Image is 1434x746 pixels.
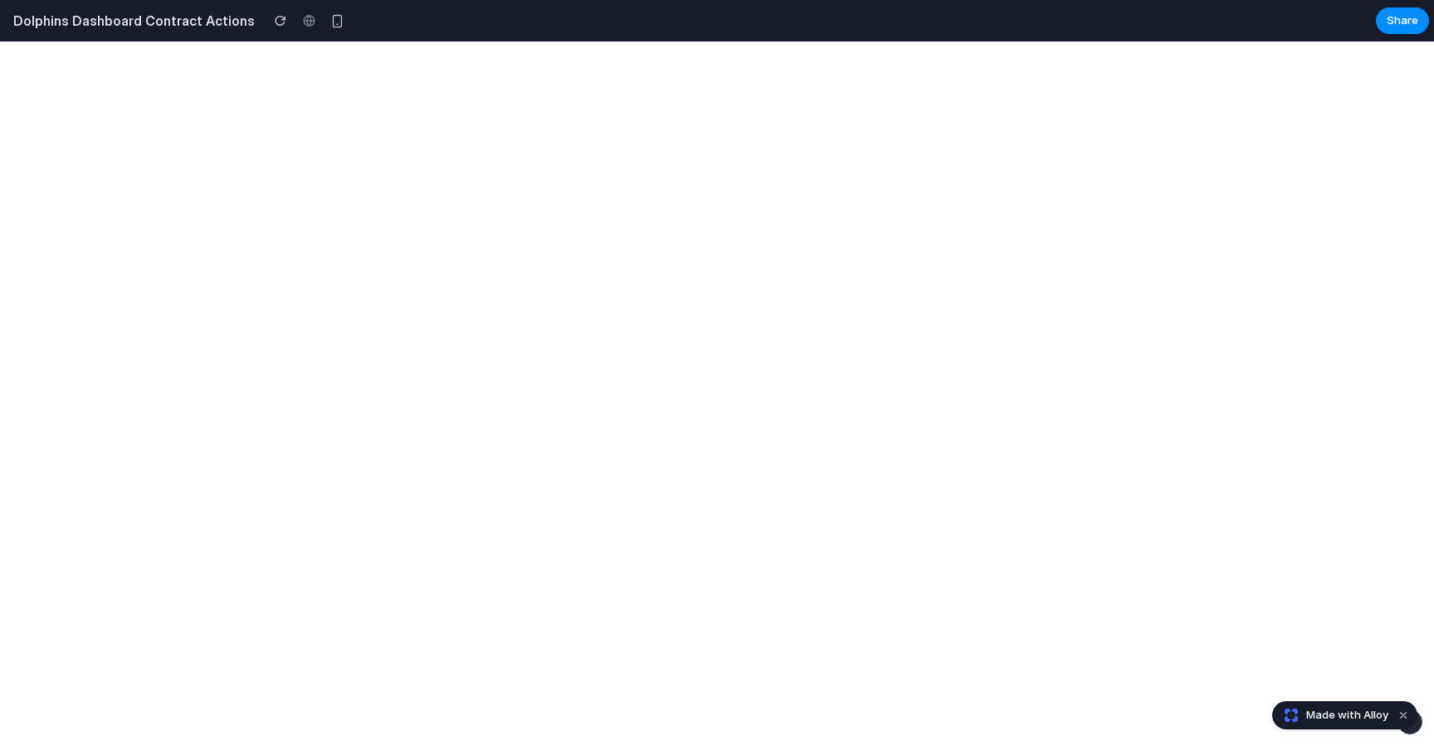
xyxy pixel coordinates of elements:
[1387,12,1418,29] span: Share
[1273,707,1390,724] a: Made with Alloy
[1376,7,1429,34] button: Share
[1393,705,1413,725] button: Dismiss watermark
[1306,707,1388,724] span: Made with Alloy
[7,11,255,31] h2: Dolphins Dashboard Contract Actions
